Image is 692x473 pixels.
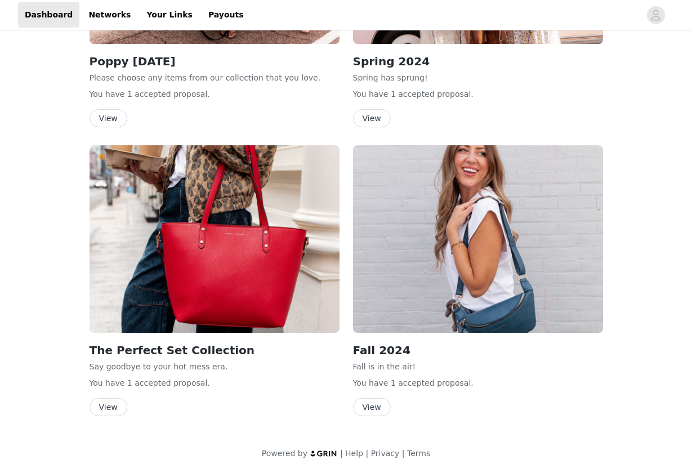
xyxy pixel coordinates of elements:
p: You have 1 accepted proposal . [90,377,340,389]
p: Fall is in the air! [353,361,603,373]
span: Powered by [262,449,307,458]
a: Terms [407,449,430,458]
p: Say goodbye to your hot mess era. [90,361,340,373]
a: Help [345,449,363,458]
a: Payouts [202,2,251,28]
img: Poppy & Peonies [353,145,603,333]
h2: Poppy [DATE] [90,53,340,70]
button: View [353,398,391,416]
a: Your Links [140,2,199,28]
a: View [90,114,127,123]
a: View [353,403,391,412]
img: logo [310,450,338,457]
h2: Fall 2024 [353,342,603,359]
p: You have 1 accepted proposal . [90,88,340,100]
p: Please choose any items from our collection that you love. [90,72,340,84]
button: View [353,109,391,127]
h2: Spring 2024 [353,53,603,70]
a: View [353,114,391,123]
h2: The Perfect Set Collection [90,342,340,359]
span: | [402,449,405,458]
span: | [340,449,343,458]
img: Poppy & Peonies [90,145,340,333]
p: You have 1 accepted proposal . [353,377,603,389]
a: Dashboard [18,2,79,28]
a: Privacy [371,449,400,458]
span: | [365,449,368,458]
div: avatar [650,6,661,24]
button: View [90,109,127,127]
p: Spring has sprung! [353,72,603,84]
a: View [90,403,127,412]
p: You have 1 accepted proposal . [353,88,603,100]
button: View [90,398,127,416]
a: Networks [82,2,137,28]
